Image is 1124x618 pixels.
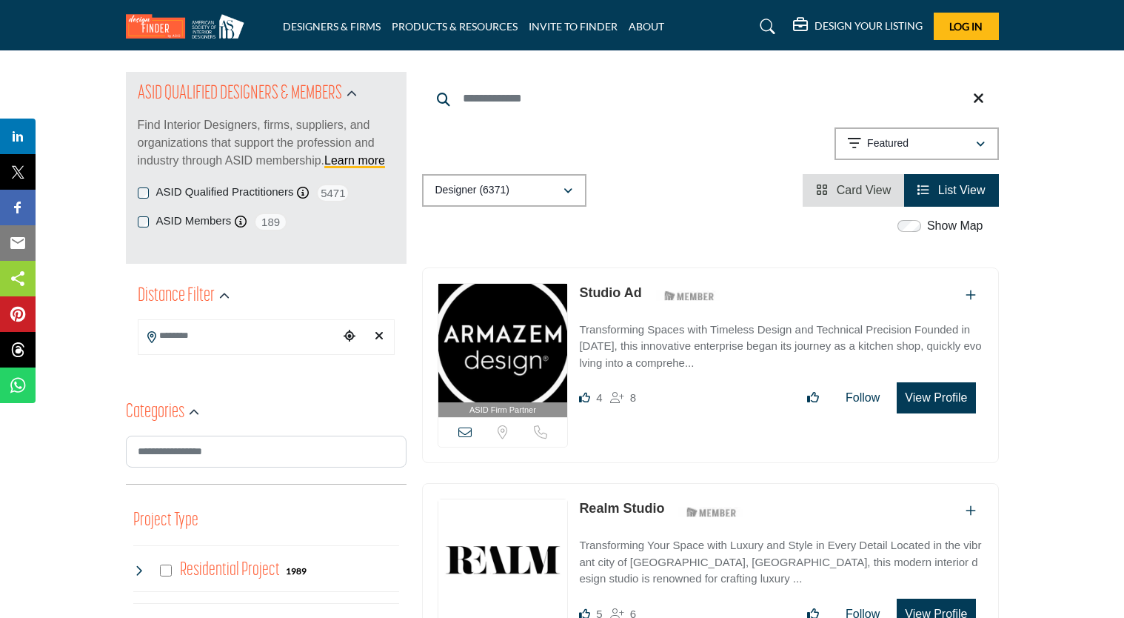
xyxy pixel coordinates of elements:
[949,20,983,33] span: Log In
[897,382,975,413] button: View Profile
[797,383,829,413] button: Like listing
[630,391,636,404] span: 8
[793,18,923,36] div: DESIGN YOUR LISTING
[579,285,641,300] a: Studio Ad
[138,216,149,227] input: ASID Members checkbox
[156,213,232,230] label: ASID Members
[917,184,985,196] a: View List
[286,566,307,577] b: 1989
[283,20,381,33] a: DESIGNERS & FIRMS
[938,184,986,196] span: List View
[286,564,307,577] div: 1989 Results For Residential Project
[834,127,999,160] button: Featured
[529,20,618,33] a: INVITE TO FINDER
[579,528,983,588] a: Transforming Your Space with Luxury and Style in Every Detail Located in the vibrant city of [GEO...
[138,81,342,107] h2: ASID QUALIFIED DESIGNERS & MEMBERS
[422,174,586,207] button: Designer (6371)
[254,213,287,231] span: 189
[316,184,349,202] span: 5471
[610,389,636,407] div: Followers
[803,174,904,207] li: Card View
[579,501,664,516] a: Realm Studio
[422,81,999,116] input: Search Keyword
[438,284,568,418] a: ASID Firm Partner
[133,507,198,535] button: Project Type
[138,322,338,350] input: Search Location
[338,321,361,353] div: Choose your current location
[579,283,641,303] p: Studio Ad
[579,392,590,403] i: Likes
[438,499,568,618] img: Realm Studio
[138,187,149,199] input: ASID Qualified Practitioners checkbox
[435,183,509,198] p: Designer (6371)
[579,499,664,519] p: Realm Studio
[126,399,184,426] h2: Categories
[934,13,999,40] button: Log In
[324,154,385,167] a: Learn more
[138,283,215,310] h2: Distance Filter
[966,289,976,302] a: Add To List
[368,321,390,353] div: Clear search location
[160,565,172,577] input: Select Residential Project checkbox
[126,436,407,468] input: Search Category
[579,313,983,372] a: Transforming Spaces with Timeless Design and Technical Precision Founded in [DATE], this innovati...
[746,15,785,39] a: Search
[438,284,568,402] img: Studio Ad
[596,391,602,404] span: 4
[469,404,536,416] span: ASID Firm Partner
[837,184,891,196] span: Card View
[156,184,294,201] label: ASID Qualified Practitioners
[629,20,664,33] a: ABOUT
[392,20,518,33] a: PRODUCTS & RESOURCES
[816,184,891,196] a: View Card
[966,505,976,517] a: Add To List
[579,537,983,588] p: Transforming Your Space with Luxury and Style in Every Detail Located in the vibrant city of [GEO...
[836,383,889,413] button: Follow
[678,502,745,521] img: ASID Members Badge Icon
[126,14,252,39] img: Site Logo
[656,287,723,305] img: ASID Members Badge Icon
[814,19,923,33] h5: DESIGN YOUR LISTING
[904,174,998,207] li: List View
[579,322,983,372] p: Transforming Spaces with Timeless Design and Technical Precision Founded in [DATE], this innovati...
[867,136,909,151] p: Featured
[927,217,983,235] label: Show Map
[180,557,280,583] h4: Residential Project: Types of projects range from simple residential renovations to highly comple...
[138,116,395,170] p: Find Interior Designers, firms, suppliers, and organizations that support the profession and indu...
